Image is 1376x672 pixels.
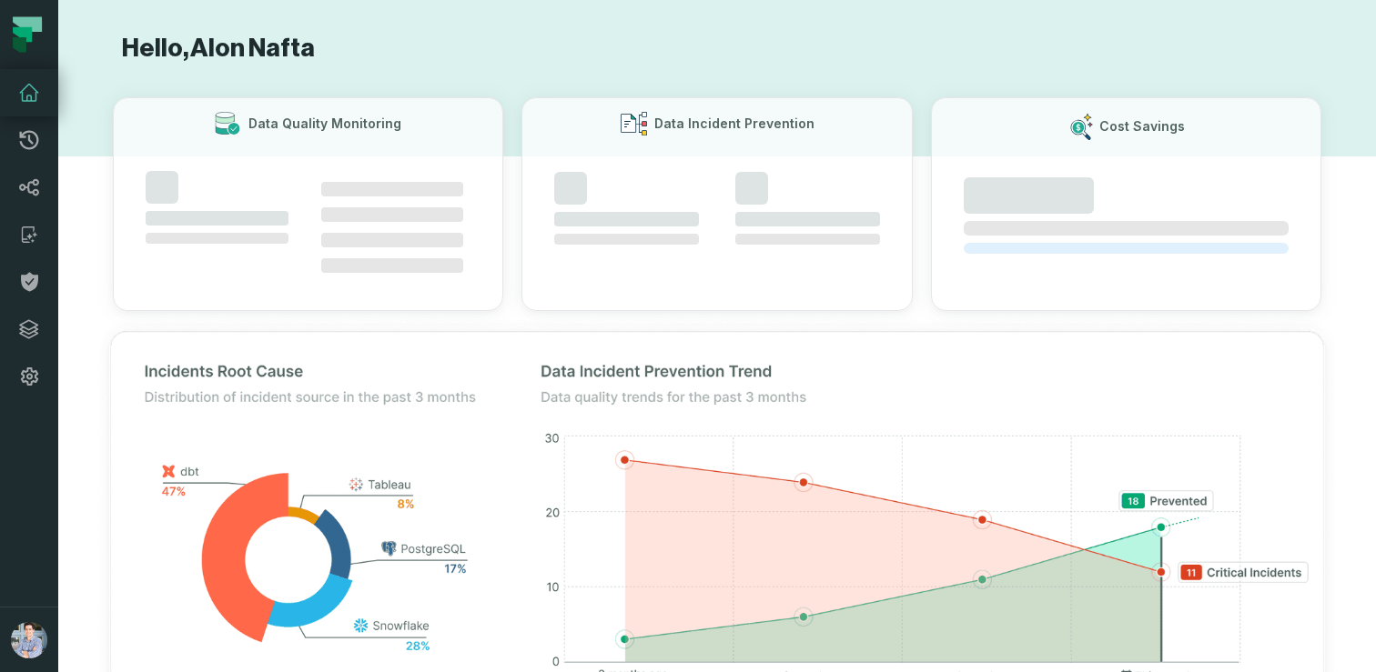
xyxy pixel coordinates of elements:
button: Data Quality Monitoring [113,97,503,311]
h3: Data Quality Monitoring [248,115,401,133]
h3: Data Incident Prevention [654,115,814,133]
button: Data Incident Prevention [521,97,912,311]
h1: Hello, Alon Nafta [113,33,1321,65]
h3: Cost Savings [1099,117,1185,135]
img: avatar of Alon Nafta [11,622,47,658]
button: Cost Savings [931,97,1321,311]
